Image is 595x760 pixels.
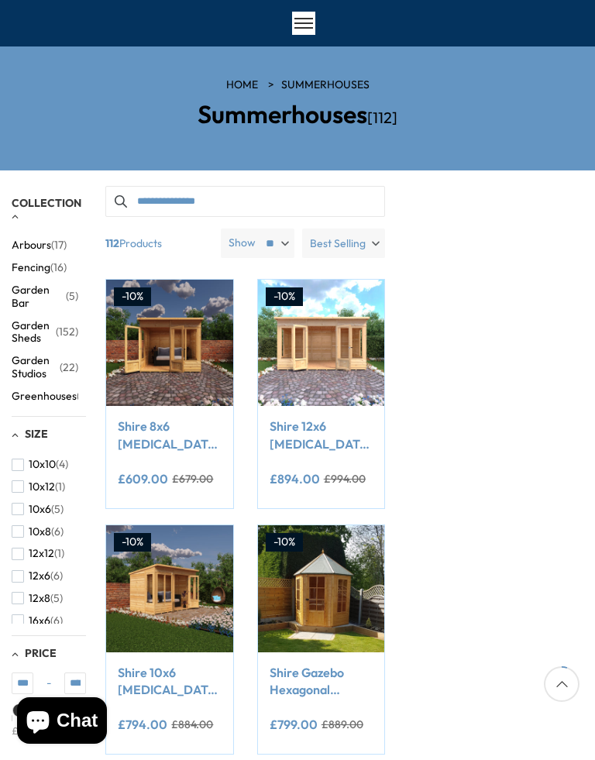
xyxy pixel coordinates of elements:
[12,354,60,380] span: Garden Studios
[99,229,215,258] span: Products
[322,719,363,730] del: £889.00
[12,349,78,385] button: Garden Studios (22)
[105,229,119,258] b: 112
[29,547,54,560] span: 12x12
[50,569,63,583] span: (6)
[118,473,168,485] ins: £609.00
[12,315,78,350] button: Garden Sheds (152)
[50,261,67,274] span: (16)
[29,569,50,583] span: 12x6
[12,710,86,751] div: Price
[25,427,48,441] span: Size
[66,290,78,303] span: (5)
[12,319,56,346] span: Garden Sheds
[56,325,78,339] span: (152)
[270,473,320,485] ins: £894.00
[54,547,64,560] span: (1)
[367,108,397,127] span: [112]
[111,101,484,128] h2: Summerhouses
[29,503,51,516] span: 10x6
[114,287,151,306] div: -10%
[114,533,151,552] div: -10%
[12,565,63,587] button: 12x6
[12,610,63,632] button: 16x6
[12,284,66,310] span: Garden Bar
[51,503,64,516] span: (5)
[12,521,64,543] button: 10x8
[51,525,64,538] span: (6)
[29,480,55,493] span: 10x12
[258,525,384,652] img: Shire Gazebo Hexagonal Summerhouse 6x6 12mm Cladding - Best Shed
[105,186,385,217] input: Search products
[118,418,221,452] a: Shire 8x6 [MEDICAL_DATA][PERSON_NAME] Summerhouse
[55,480,65,493] span: (1)
[50,614,63,628] span: (6)
[50,592,63,605] span: (5)
[51,239,67,252] span: (17)
[12,385,95,408] button: Greenhouses (35)
[33,676,64,691] span: -
[266,533,303,552] div: -10%
[310,229,366,258] span: Best Selling
[12,498,64,521] button: 10x6
[12,724,50,738] div: £389.00
[266,287,303,306] div: -10%
[12,390,77,403] span: Greenhouses
[12,697,112,748] inbox-online-store-chat: Shopify online store chat
[270,718,318,731] ins: £799.00
[29,614,50,628] span: 16x6
[12,261,50,274] span: Fencing
[29,592,50,605] span: 12x8
[12,279,78,315] button: Garden Bar (5)
[171,719,213,730] del: £884.00
[12,256,67,279] button: Fencing (16)
[229,236,256,251] label: Show
[12,542,64,565] button: 12x12
[12,234,67,256] button: Arbours (17)
[270,418,373,452] a: Shire 12x6 [MEDICAL_DATA][PERSON_NAME] Summerhouse
[118,718,167,731] ins: £794.00
[270,664,373,699] a: Shire Gazebo Hexagonal Summerhouse 6x6 12mm Cladding
[12,196,81,210] span: Collection
[60,361,78,374] span: (22)
[302,229,385,258] label: Best Selling
[29,458,56,471] span: 10x10
[12,239,51,252] span: Arbours
[25,646,57,660] span: Price
[324,473,366,484] del: £994.00
[64,672,86,694] input: Max value
[281,77,370,93] a: Summerhouses
[12,453,68,476] button: 10x10
[12,672,33,694] input: Min value
[172,473,213,484] del: £679.00
[226,77,258,93] a: HOME
[12,587,63,610] button: 12x8
[118,664,221,699] a: Shire 10x6 [MEDICAL_DATA][PERSON_NAME] Summerhouse
[77,390,95,403] span: (35)
[12,476,65,498] button: 10x12
[56,458,68,471] span: (4)
[29,525,51,538] span: 10x8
